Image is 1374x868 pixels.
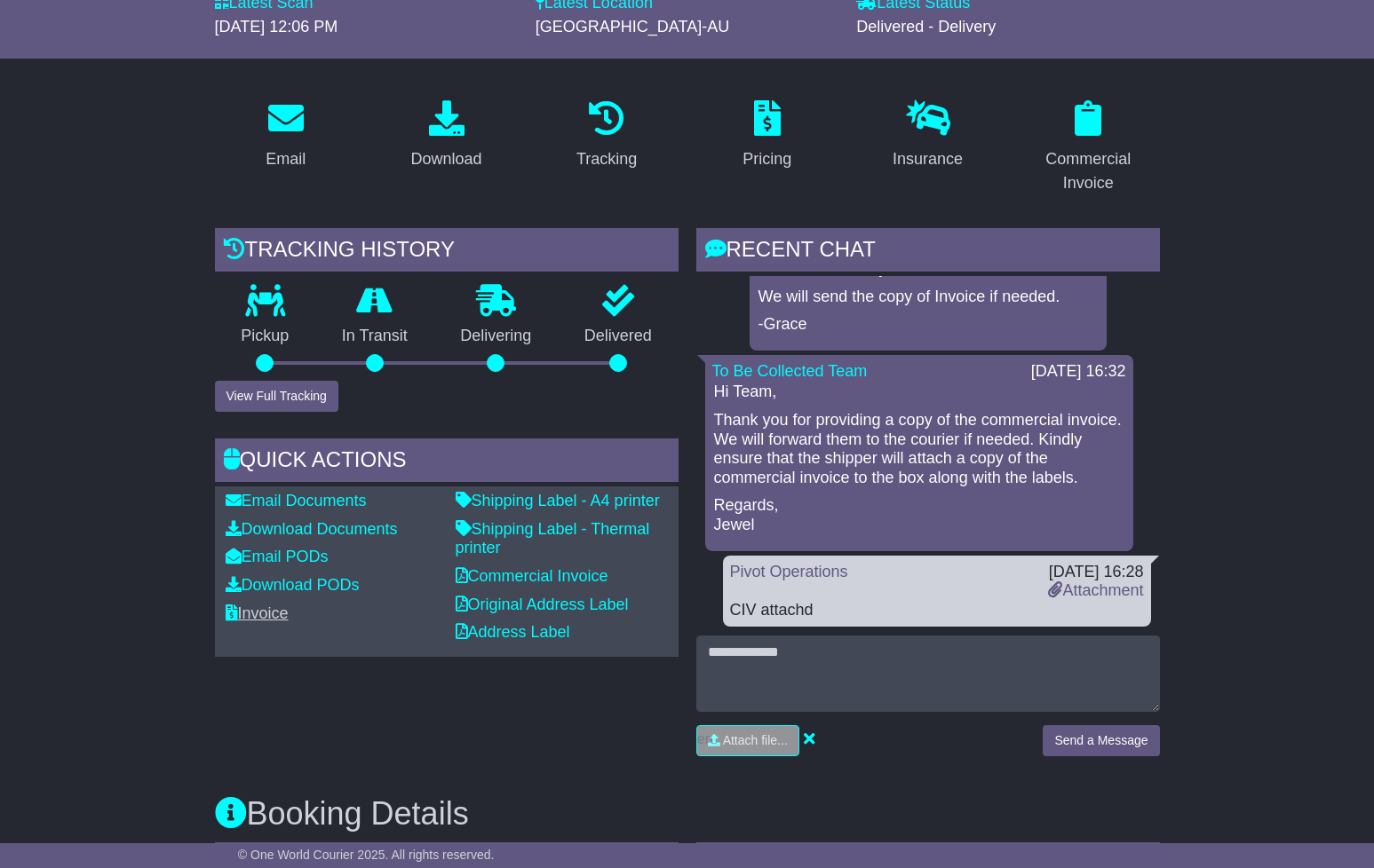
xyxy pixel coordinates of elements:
div: [DATE] 16:28 [1048,563,1143,582]
div: [DATE] 16:32 [1031,362,1126,382]
a: Download Documents [226,520,398,538]
p: We will send the copy of Invoice if needed. [758,288,1098,307]
div: Commercial Invoice [1029,147,1148,195]
div: RECENT CHAT [696,228,1160,276]
a: Insurance [881,94,974,178]
a: Download PODs [226,576,360,594]
div: Insurance [893,147,963,171]
h3: Booking Details [215,796,1160,832]
a: Commercial Invoice [1017,94,1160,201]
div: Email [266,147,306,171]
a: Attachment [1048,581,1143,599]
span: [DATE] 12:06 PM [215,18,338,36]
div: Pricing [743,147,791,171]
div: Download [410,147,481,171]
p: Thank you for providing a copy of the commercial invoice. We will forward them to the courier if ... [714,411,1124,487]
a: Commercial Invoice [456,567,608,585]
p: Delivering [434,327,559,346]
span: Delivered - Delivery [856,18,996,36]
a: Email PODs [226,548,329,565]
a: Shipping Label - A4 printer [456,492,660,509]
p: -Grace [758,315,1098,335]
p: In Transit [315,327,434,346]
div: Tracking [576,147,637,171]
button: Send a Message [1043,725,1159,756]
div: Quick Actions [215,438,679,486]
a: Shipping Label - Thermal printer [456,520,650,557]
p: Hi Team, [714,383,1124,402]
a: Pricing [731,94,803,178]
a: Pivot Operations [730,563,848,580]
span: © One World Courier 2025. All rights reserved. [238,848,495,862]
a: To Be Collected Team [712,362,868,380]
div: CIV attachd [730,601,1144,620]
div: Tracking history [215,228,679,276]
a: Email [254,94,317,178]
button: View Full Tracking [215,381,338,412]
p: Regards, Jewel [714,496,1124,534]
p: Pickup [215,327,316,346]
a: Tracking [565,94,648,178]
a: Download [399,94,493,178]
span: [GEOGRAPHIC_DATA]-AU [536,18,729,36]
a: Original Address Label [456,596,629,613]
a: Invoice [226,604,289,622]
a: Address Label [456,623,570,641]
p: Delivered [558,327,679,346]
a: Email Documents [226,492,367,509]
